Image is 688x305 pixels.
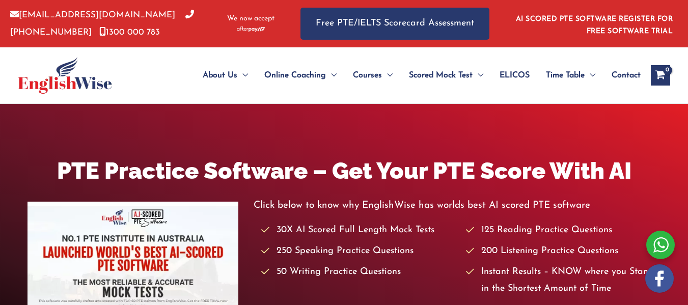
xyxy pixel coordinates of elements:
[345,58,401,93] a: CoursesMenu Toggle
[645,264,674,293] img: white-facebook.png
[585,58,595,93] span: Menu Toggle
[264,58,326,93] span: Online Coaching
[178,58,641,93] nav: Site Navigation: Main Menu
[195,58,256,93] a: About UsMenu Toggle
[409,58,473,93] span: Scored Mock Test
[473,58,483,93] span: Menu Toggle
[516,15,673,35] a: AI SCORED PTE SOFTWARE REGISTER FOR FREE SOFTWARE TRIAL
[27,155,661,187] h1: PTE Practice Software – Get Your PTE Score With AI
[261,264,456,281] li: 50 Writing Practice Questions
[651,65,670,86] a: View Shopping Cart, empty
[466,264,661,298] li: Instant Results – KNOW where you Stand in the Shortest Amount of Time
[237,58,248,93] span: Menu Toggle
[466,222,661,239] li: 125 Reading Practice Questions
[18,57,112,94] img: cropped-ew-logo
[326,58,337,93] span: Menu Toggle
[300,8,489,40] a: Free PTE/IELTS Scorecard Assessment
[382,58,393,93] span: Menu Toggle
[256,58,345,93] a: Online CoachingMenu Toggle
[466,243,661,260] li: 200 Listening Practice Questions
[612,58,641,93] span: Contact
[510,7,678,40] aside: Header Widget 1
[237,26,265,32] img: Afterpay-Logo
[10,11,194,36] a: [PHONE_NUMBER]
[203,58,237,93] span: About Us
[491,58,538,93] a: ELICOS
[261,222,456,239] li: 30X AI Scored Full Length Mock Tests
[99,28,160,37] a: 1300 000 783
[401,58,491,93] a: Scored Mock TestMenu Toggle
[546,58,585,93] span: Time Table
[603,58,641,93] a: Contact
[353,58,382,93] span: Courses
[227,14,274,24] span: We now accept
[500,58,530,93] span: ELICOS
[10,11,175,19] a: [EMAIL_ADDRESS][DOMAIN_NAME]
[538,58,603,93] a: Time TableMenu Toggle
[254,197,661,214] p: Click below to know why EnglishWise has worlds best AI scored PTE software
[261,243,456,260] li: 250 Speaking Practice Questions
